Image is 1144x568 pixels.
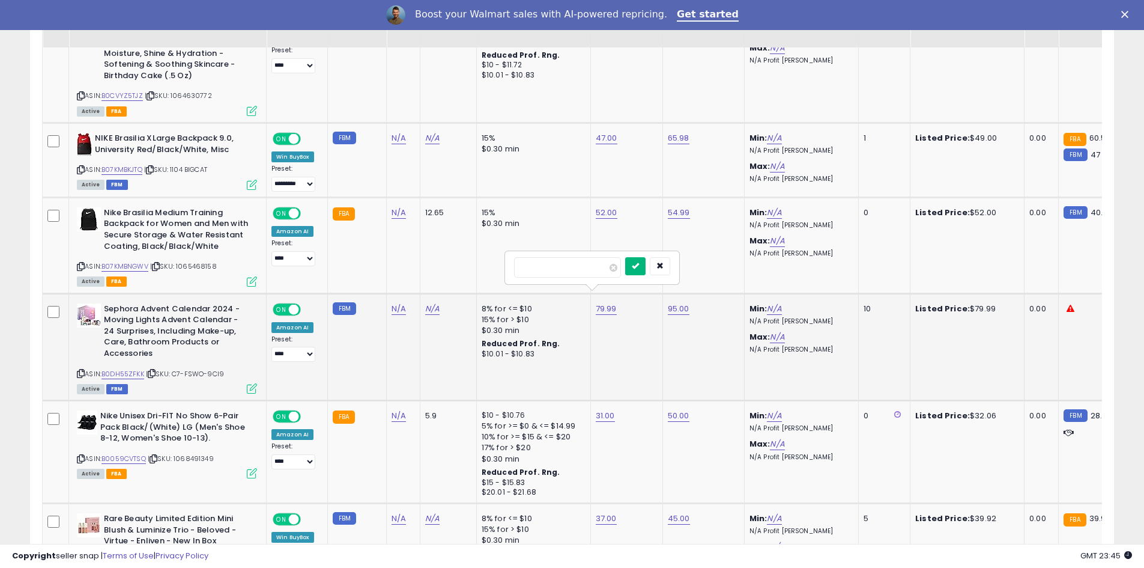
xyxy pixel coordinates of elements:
b: Max: [749,331,770,343]
div: Amazon AI [271,429,313,440]
div: 1 [864,133,901,144]
span: All listings currently available for purchase on Amazon [77,469,104,479]
div: $79.99 [915,304,1015,314]
div: Preset: [271,239,318,266]
div: ASIN: [77,133,257,189]
small: FBM [333,512,356,525]
div: 0.00 [1029,207,1049,218]
strong: Copyright [12,550,56,561]
p: N/A Profit [PERSON_NAME] [749,317,849,326]
span: ON [274,134,289,144]
div: Close [1121,11,1133,18]
div: $0.30 min [482,325,581,336]
small: FBA [1064,513,1086,527]
a: N/A [767,303,781,315]
b: Listed Price: [915,513,970,524]
b: Max: [749,42,770,53]
p: N/A Profit [PERSON_NAME] [749,249,849,258]
b: Listed Price: [915,132,970,144]
b: Min: [749,513,767,524]
div: $20.01 - $21.68 [482,487,581,498]
div: 12.65 [425,207,467,218]
a: N/A [392,303,406,315]
a: B07KMBNGWV [101,261,148,272]
a: N/A [770,438,784,450]
div: 5 [864,513,901,524]
small: FBM [333,302,356,315]
small: FBA [333,411,355,424]
b: Min: [749,303,767,314]
span: All listings currently available for purchase on Amazon [77,384,104,394]
div: Boost your Walmart sales with AI-powered repricing. [415,8,667,20]
a: N/A [770,160,784,173]
img: 41MbUpeDiSL._SL40_.jpg [77,133,92,157]
b: Max: [749,160,770,172]
span: OFF [299,412,318,422]
div: 5% for >= $0 & <= $14.99 [482,421,581,432]
div: Amazon AI [271,322,313,333]
div: 0 [864,411,901,421]
div: 10 [864,304,901,314]
span: ON [274,304,289,314]
a: N/A [392,207,406,219]
div: 15% for > $10 [482,314,581,325]
span: ON [274,412,289,422]
p: N/A Profit [PERSON_NAME] [749,346,849,354]
b: Reduced Prof. Rng. [482,467,560,477]
small: FBA [1064,133,1086,146]
span: 2025-09-11 23:45 GMT [1080,550,1132,561]
a: B0CVYZ5TJZ [101,91,143,101]
span: 47 [1091,149,1100,160]
div: ASIN: [77,207,257,286]
p: N/A Profit [PERSON_NAME] [749,527,849,536]
a: 52.00 [596,207,617,219]
div: $10 - $10.76 [482,411,581,421]
b: Listed Price: [915,410,970,421]
span: OFF [299,304,318,314]
span: OFF [299,208,318,218]
a: Get started [677,8,739,22]
div: Preset: [271,442,318,469]
a: 31.00 [596,410,615,422]
a: 79.99 [596,303,617,315]
div: Win BuyBox [271,532,314,543]
a: N/A [767,513,781,525]
b: Reduced Prof. Rng. [482,50,560,60]
small: FBM [1064,206,1087,219]
div: $49.00 [915,133,1015,144]
span: All listings currently available for purchase on Amazon [77,276,104,287]
div: Preset: [271,165,318,192]
span: ON [274,208,289,218]
span: FBM [106,180,128,190]
div: $39.92 [915,513,1015,524]
b: Listed Price: [915,303,970,314]
div: 10% for >= $15 & <= $20 [482,432,581,442]
div: 0 [864,207,901,218]
div: seller snap | | [12,551,208,562]
a: N/A [425,132,440,144]
small: FBA [333,207,355,221]
a: N/A [770,235,784,247]
span: | SKU: C7-FSWO-9CI9 [146,369,224,379]
p: N/A Profit [PERSON_NAME] [749,56,849,65]
span: ON [274,515,289,525]
img: 41Guay0giSL._SL40_.jpg [77,513,101,537]
p: N/A Profit [PERSON_NAME] [749,147,849,155]
p: N/A Profit [PERSON_NAME] [749,453,849,462]
div: ASIN: [77,304,257,392]
small: FBM [333,132,356,144]
p: N/A Profit [PERSON_NAME] [749,424,849,433]
b: NIKE Brasilia XLarge Backpack 9.0, University Red/Black/White, Misc [95,133,241,158]
span: All listings currently available for purchase on Amazon [77,106,104,117]
div: 0.00 [1029,304,1049,314]
div: Win BuyBox [271,151,314,162]
a: N/A [425,513,440,525]
b: Nike Unisex Dri-FIT No Show 6-Pair Pack Black/(White) LG (Men's Shoe 8-12, Women's Shoe 10-13). [100,411,246,447]
a: 45.00 [668,513,690,525]
a: N/A [767,410,781,422]
div: 0.00 [1029,411,1049,421]
b: Listed Price: [915,207,970,218]
div: 15% [482,207,581,218]
div: $0.30 min [482,144,581,154]
div: ASIN: [77,411,257,477]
